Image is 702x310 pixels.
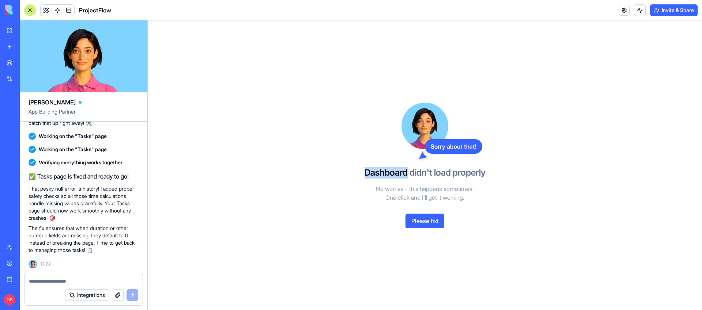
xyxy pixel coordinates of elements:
span: App Building Partner [29,108,139,121]
h2: ✅ Tasks page is fixed and ready to go! [29,172,139,181]
span: Working on the "Tasks" page [39,133,107,140]
p: The fix ensures that when duration or other numeric fields are missing, they default to 0 instead... [29,225,139,254]
h1: ProjectFlow [79,6,111,15]
h3: Dashboard didn't load properly [365,167,486,179]
div: Sorry about that! [425,139,482,154]
button: Invite & Share [650,4,698,16]
img: Ella_00000_wcx2te.png [29,260,37,268]
span: 12:22 [40,261,51,267]
span: GS [4,294,15,306]
span: Working on the "Tasks" page [39,146,107,153]
p: That pesky null error is history! I added proper safety checks so all those time calculations han... [29,185,139,222]
button: Integrations [65,289,109,301]
span: [PERSON_NAME] [29,98,76,107]
p: No worries - this happens sometimes. One click and I'll get it working. [341,184,509,202]
span: Verifying everything works together [39,159,122,166]
button: Please fix! [405,214,444,228]
img: logo [5,5,50,15]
